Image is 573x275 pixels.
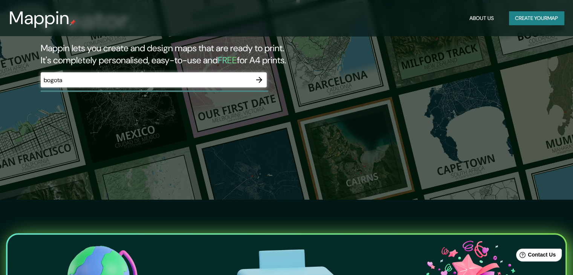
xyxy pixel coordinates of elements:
iframe: Help widget launcher [506,246,565,267]
button: Create yourmap [509,11,564,25]
button: About Us [466,11,497,25]
h2: Mappin lets you create and design maps that are ready to print. It's completely personalised, eas... [41,42,327,66]
h5: FREE [218,54,237,66]
input: Choose your favourite place [41,76,252,84]
h3: Mappin [9,8,70,29]
img: mappin-pin [70,20,76,26]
